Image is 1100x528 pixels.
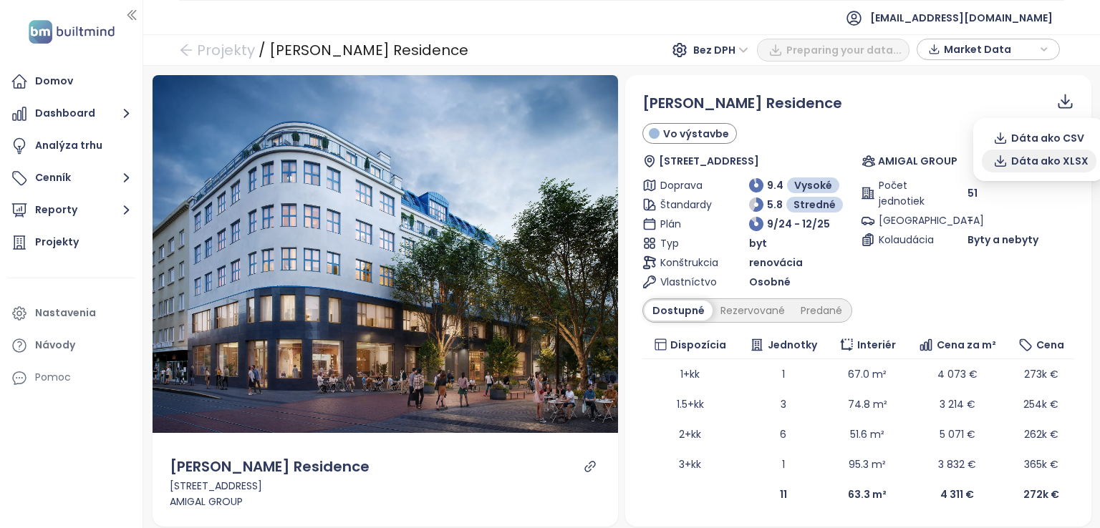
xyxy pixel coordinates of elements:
span: 5.8 [767,197,783,212]
div: Návody [35,336,75,354]
div: AMIGAL GROUP [170,494,602,509]
a: arrow-left Projekty [179,37,255,63]
div: Dostupné [645,300,713,321]
td: 6 [738,419,829,449]
span: Interiér [857,337,896,353]
span: [GEOGRAPHIC_DATA] [879,212,932,228]
span: renovácia [749,255,803,270]
span: 5 071 € [940,427,975,441]
a: Nastavenia [7,299,135,328]
td: 2+kk [642,419,738,449]
span: [STREET_ADDRESS] [659,153,759,169]
span: 254k € [1023,397,1058,411]
div: Predané [793,300,850,321]
td: 1 [738,449,829,479]
span: Doprava [660,177,713,193]
span: Dispozícia [670,337,726,353]
span: Typ [660,235,713,251]
div: Pomoc [7,363,135,392]
span: Dáta ako CSV [1011,130,1084,146]
td: 3+kk [642,449,738,479]
span: 51 [968,185,978,201]
span: - [968,213,973,228]
button: Cenník [7,164,135,192]
div: button [925,39,1052,60]
span: Osobné [749,274,791,290]
span: Konštrukcia [660,255,713,270]
a: Analýza trhu [7,132,135,160]
span: Dáta ako XLSX [1011,153,1089,169]
div: Analýza trhu [35,137,102,155]
b: 11 [780,487,787,502]
a: link [584,460,597,473]
div: Pomoc [35,368,71,386]
td: 74.8 m² [829,389,907,419]
span: Vlastníctvo [660,274,713,290]
span: arrow-left [179,43,193,57]
b: 272k € [1023,487,1059,502]
span: Cena [1036,337,1064,353]
a: Domov [7,67,135,96]
div: [STREET_ADDRESS] [170,478,602,494]
span: 4 073 € [937,367,978,381]
td: 1+kk [642,359,738,389]
td: 3 [738,389,829,419]
span: 3 214 € [940,397,975,411]
td: 1.5+kk [642,389,738,419]
button: Dáta ako XLSX [982,150,1096,172]
span: Štandardy [660,197,713,212]
button: Preparing your data... [757,39,910,62]
span: 273k € [1024,367,1058,381]
span: Vysoké [794,177,832,193]
div: Rezervované [713,300,793,321]
td: 51.6 m² [829,419,907,449]
span: AMIGAL GROUP [878,153,957,169]
span: Jednotky [768,337,817,353]
button: Dashboard [7,99,135,128]
span: Preparing your data... [786,42,902,58]
div: / [259,37,266,63]
span: Bez DPH [693,39,748,61]
span: Kolaudácia [879,232,932,248]
button: Reporty [7,196,135,225]
div: Nastavenia [35,304,96,322]
b: 63.3 m² [848,487,887,502]
span: Byty a nebyty [968,232,1038,248]
td: 1 [738,359,829,389]
button: Dáta ako CSV [982,127,1092,150]
span: Vo výstavbe [663,126,729,142]
span: 9/24 - 12/25 [767,216,830,232]
span: 3 832 € [938,457,976,471]
span: Plán [660,216,713,232]
img: logo [24,17,119,47]
div: Domov [35,72,73,90]
span: [PERSON_NAME] Residence [642,93,842,113]
a: Návody [7,331,135,360]
span: Stredné [793,197,836,212]
span: 365k € [1024,457,1058,471]
span: byt [749,235,767,251]
span: Market Data [944,39,1036,60]
span: 9.4 [767,177,783,193]
span: [EMAIL_ADDRESS][DOMAIN_NAME] [870,1,1053,35]
span: 262k € [1024,427,1058,441]
span: Cena za m² [937,337,996,353]
span: Počet jednotiek [879,177,932,209]
div: [PERSON_NAME] Residence [170,456,370,478]
a: Projekty [7,228,135,257]
td: 67.0 m² [829,359,907,389]
b: 4 311 € [940,487,974,502]
td: 95.3 m² [829,449,907,479]
div: Projekty [35,233,79,251]
div: [PERSON_NAME] Residence [269,37,468,63]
